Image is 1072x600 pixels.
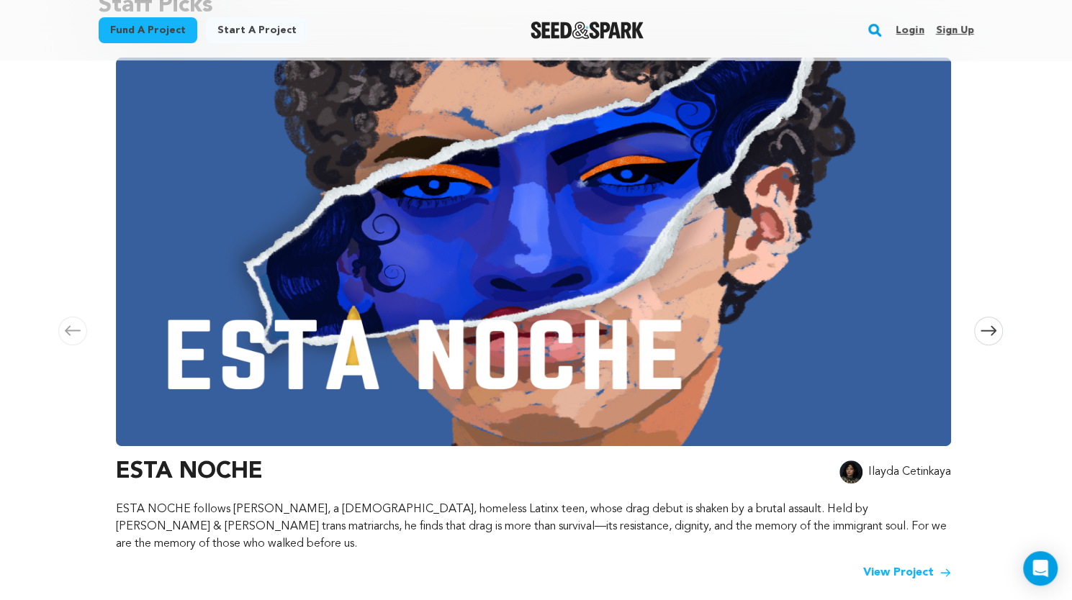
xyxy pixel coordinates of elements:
[868,463,951,481] p: Ilayda Cetinkaya
[206,17,308,43] a: Start a project
[116,501,951,553] p: ESTA NOCHE follows [PERSON_NAME], a [DEMOGRAPHIC_DATA], homeless Latinx teen, whose drag debut is...
[531,22,644,39] a: Seed&Spark Homepage
[116,455,263,489] h3: ESTA NOCHE
[1023,551,1058,586] div: Open Intercom Messenger
[531,22,644,39] img: Seed&Spark Logo Dark Mode
[863,564,951,581] a: View Project
[896,19,924,42] a: Login
[99,17,197,43] a: Fund a project
[935,19,973,42] a: Sign up
[116,58,951,446] img: ESTA NOCHE image
[839,460,862,483] img: 2560246e7f205256.jpg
